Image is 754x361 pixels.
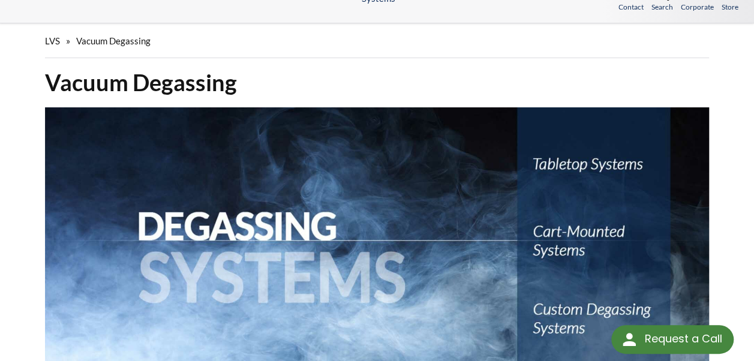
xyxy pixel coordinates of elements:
[620,330,639,349] img: round button
[644,325,722,353] div: Request a Call
[45,24,709,58] div: »
[45,35,60,46] span: LVS
[76,35,151,46] span: Vacuum Degassing
[45,68,709,97] h1: Vacuum Degassing
[611,325,734,354] div: Request a Call
[681,1,714,13] span: Corporate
